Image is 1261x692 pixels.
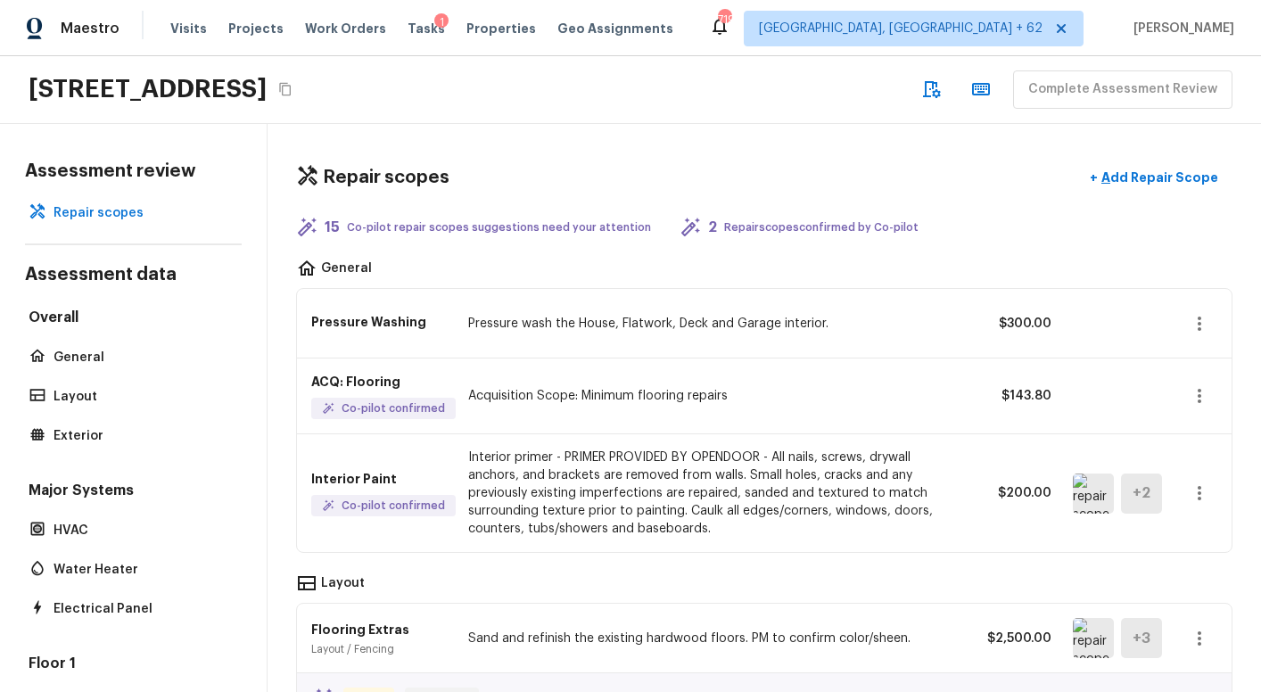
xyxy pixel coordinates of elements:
[170,20,207,37] span: Visits
[311,313,426,331] p: Pressure Washing
[1126,20,1234,37] span: [PERSON_NAME]
[434,13,449,31] div: 1
[971,630,1051,647] p: $2,500.00
[323,166,449,189] h4: Repair scopes
[311,373,456,391] p: ACQ: Flooring
[1133,483,1150,503] h5: + 2
[724,220,919,235] p: Repair scopes confirmed by Co-pilot
[468,315,950,333] p: Pressure wash the House, Flatwork, Deck and Garage interior.
[1073,474,1114,514] img: repair scope asset
[342,401,445,416] p: Co-pilot confirmed
[54,388,231,406] p: Layout
[708,218,717,237] h5: 2
[274,78,297,101] button: Copy Address
[25,263,242,290] h4: Assessment data
[311,621,409,638] p: Flooring Extras
[408,22,445,35] span: Tasks
[321,259,372,281] p: General
[228,20,284,37] span: Projects
[25,308,242,331] h5: Overall
[1073,618,1114,658] img: repair scope asset
[468,630,950,647] p: Sand and refinish the existing hardwood floors. PM to confirm color/sheen.
[468,449,950,538] p: Interior primer - PRIMER PROVIDED BY OPENDOOR - All nails, screws, drywall anchors, and brackets ...
[971,315,1051,333] p: $300.00
[718,11,730,29] div: 719
[54,522,231,540] p: HVAC
[971,484,1051,502] p: $200.00
[342,498,445,513] p: Co-pilot confirmed
[1133,629,1150,648] h5: + 3
[25,654,242,677] h5: Floor 1
[321,574,365,596] p: Layout
[25,160,242,183] h4: Assessment review
[305,20,386,37] span: Work Orders
[557,20,673,37] span: Geo Assignments
[1098,169,1218,186] p: Add Repair Scope
[466,20,536,37] span: Properties
[311,642,409,656] p: Layout / Fencing
[971,387,1051,405] p: $143.80
[61,20,120,37] span: Maestro
[1076,160,1232,196] button: +Add Repair Scope
[468,387,950,405] p: Acquisition Scope: Minimum flooring repairs
[25,481,242,504] h5: Major Systems
[347,220,651,235] p: Co-pilot repair scopes suggestions need your attention
[29,73,267,105] h2: [STREET_ADDRESS]
[54,204,231,222] p: Repair scopes
[325,218,340,237] h5: 15
[54,349,231,367] p: General
[54,561,231,579] p: Water Heater
[759,20,1043,37] span: [GEOGRAPHIC_DATA], [GEOGRAPHIC_DATA] + 62
[54,427,231,445] p: Exterior
[311,470,456,488] p: Interior Paint
[54,600,231,618] p: Electrical Panel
